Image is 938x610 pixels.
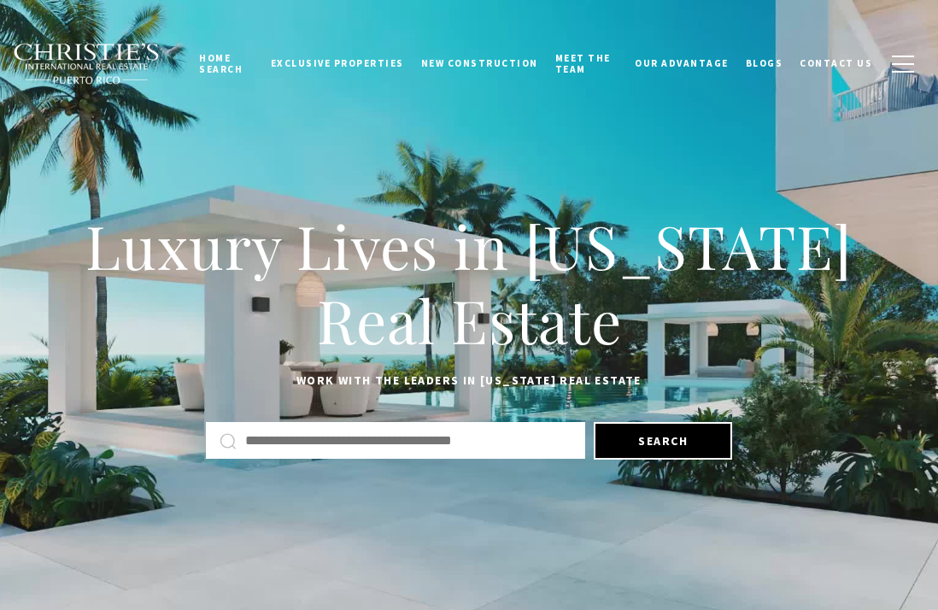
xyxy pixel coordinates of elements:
h1: Luxury Lives in [US_STATE] Real Estate [43,208,895,358]
p: Work with the leaders in [US_STATE] Real Estate [43,371,895,391]
a: Meet the Team [547,37,626,91]
span: Contact Us [800,57,872,69]
button: Search [594,422,732,460]
a: New Construction [413,42,547,85]
a: Exclusive Properties [262,42,413,85]
span: New Construction [421,57,538,69]
span: Blogs [746,57,783,69]
a: Our Advantage [626,42,737,85]
a: Home Search [191,37,262,91]
span: Our Advantage [635,57,729,69]
img: Christie's International Real Estate black text logo [13,43,161,85]
span: Exclusive Properties [271,57,404,69]
a: Blogs [737,42,792,85]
